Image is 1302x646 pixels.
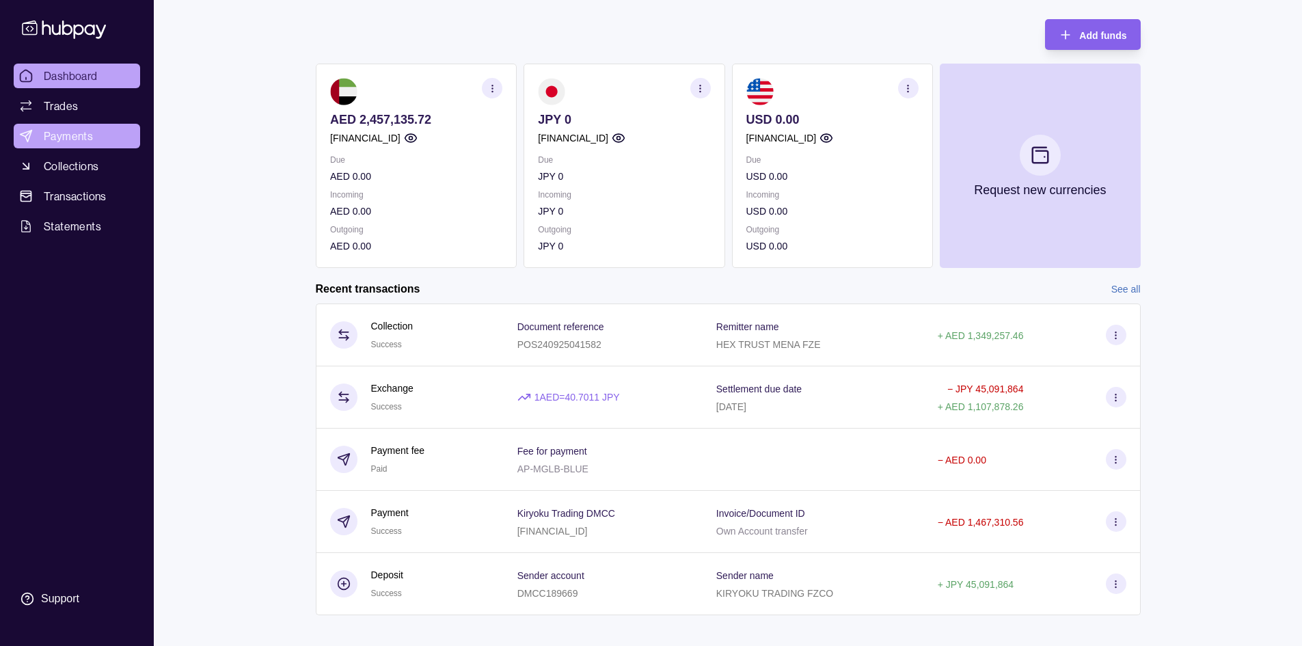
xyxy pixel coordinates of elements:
p: − JPY 45,091,864 [947,383,1023,394]
p: [FINANCIAL_ID] [746,131,816,146]
span: Statements [44,218,101,234]
img: us [746,78,773,105]
p: Payment fee [371,443,425,458]
p: + JPY 45,091,864 [938,579,1014,590]
p: JPY 0 [538,204,710,219]
p: USD 0.00 [746,169,918,184]
p: USD 0.00 [746,239,918,254]
p: Collection [371,319,413,334]
a: Collections [14,154,140,178]
p: [FINANCIAL_ID] [330,131,401,146]
a: Dashboard [14,64,140,88]
p: [DATE] [716,401,746,412]
p: HEX TRUST MENA FZE [716,339,821,350]
p: AP-MGLB-BLUE [517,463,588,474]
p: Own Account transfer [716,526,808,537]
p: Exchange [371,381,413,396]
p: Outgoing [330,222,502,237]
p: Outgoing [538,222,710,237]
p: Deposit [371,567,403,582]
p: Due [746,152,918,167]
p: Due [538,152,710,167]
a: Payments [14,124,140,148]
button: Add funds [1045,19,1140,50]
p: Sender name [716,570,774,581]
p: JPY 0 [538,239,710,254]
p: [FINANCIAL_ID] [538,131,608,146]
p: − AED 0.00 [938,455,986,466]
p: Settlement due date [716,383,802,394]
p: 1 AED = 40.7011 JPY [534,390,620,405]
p: Payment [371,505,409,520]
p: [FINANCIAL_ID] [517,526,588,537]
button: Request new currencies [939,64,1140,268]
a: Support [14,584,140,613]
p: Sender account [517,570,584,581]
p: POS240925041582 [517,339,601,350]
img: ae [330,78,357,105]
h2: Recent transactions [316,282,420,297]
span: Success [371,402,402,412]
p: + AED 1,349,257.46 [938,330,1024,341]
span: Collections [44,158,98,174]
p: USD 0.00 [746,112,918,127]
p: Incoming [746,187,918,202]
p: Incoming [538,187,710,202]
p: USD 0.00 [746,204,918,219]
p: Incoming [330,187,502,202]
span: Dashboard [44,68,98,84]
span: Paid [371,464,388,474]
span: Payments [44,128,93,144]
p: AED 0.00 [330,169,502,184]
p: JPY 0 [538,112,710,127]
a: Statements [14,214,140,239]
p: Due [330,152,502,167]
span: Success [371,526,402,536]
span: Add funds [1079,30,1126,41]
p: Remitter name [716,321,779,332]
p: DMCC189669 [517,588,578,599]
p: Invoice/Document ID [716,508,805,519]
p: − AED 1,467,310.56 [938,517,1024,528]
p: AED 2,457,135.72 [330,112,502,127]
span: Transactions [44,188,107,204]
span: Success [371,340,402,349]
span: Trades [44,98,78,114]
p: Document reference [517,321,604,332]
span: Success [371,589,402,598]
p: Kiryoku Trading DMCC [517,508,615,519]
p: KIRYOKU TRADING FZCO [716,588,833,599]
p: Outgoing [746,222,918,237]
div: Support [41,591,79,606]
p: + AED 1,107,878.26 [938,401,1024,412]
p: AED 0.00 [330,204,502,219]
a: Trades [14,94,140,118]
a: Transactions [14,184,140,208]
p: JPY 0 [538,169,710,184]
p: Fee for payment [517,446,587,457]
a: See all [1111,282,1141,297]
p: AED 0.00 [330,239,502,254]
p: Request new currencies [974,183,1106,198]
img: jp [538,78,565,105]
